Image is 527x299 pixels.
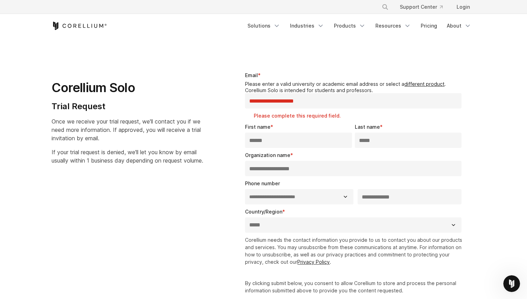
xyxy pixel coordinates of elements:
span: Country/Region [245,209,282,215]
div: Navigation Menu [243,20,475,32]
h4: Trial Request [52,101,203,112]
span: Email [245,72,258,78]
a: Privacy Policy [297,259,330,265]
p: By clicking submit below, you consent to allow Corellium to store and process the personal inform... [245,279,464,294]
p: Corellium needs the contact information you provide to us to contact you about our products and s... [245,236,464,266]
span: Organization name [245,152,290,158]
a: About [443,20,475,32]
iframe: Intercom live chat [503,275,520,292]
span: Last name [355,124,380,130]
span: First name [245,124,270,130]
button: Search [379,1,391,13]
legend: Please enter a valid university or academic email address or select a . Corellium Solo is intende... [245,81,464,93]
a: Solutions [243,20,284,32]
span: Once we receive your trial request, we'll contact you if we need more information. If approved, y... [52,118,201,142]
h1: Corellium Solo [52,80,203,96]
a: different product [404,81,444,87]
a: Pricing [417,20,441,32]
a: Products [330,20,370,32]
a: Resources [371,20,415,32]
a: Login [451,1,475,13]
label: Please complete this required field. [254,112,464,119]
a: Corellium Home [52,22,107,30]
a: Support Center [394,1,448,13]
span: If your trial request is denied, we'll let you know by email usually within 1 business day depend... [52,149,203,164]
a: Industries [286,20,328,32]
span: Phone number [245,180,280,186]
div: Navigation Menu [373,1,475,13]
